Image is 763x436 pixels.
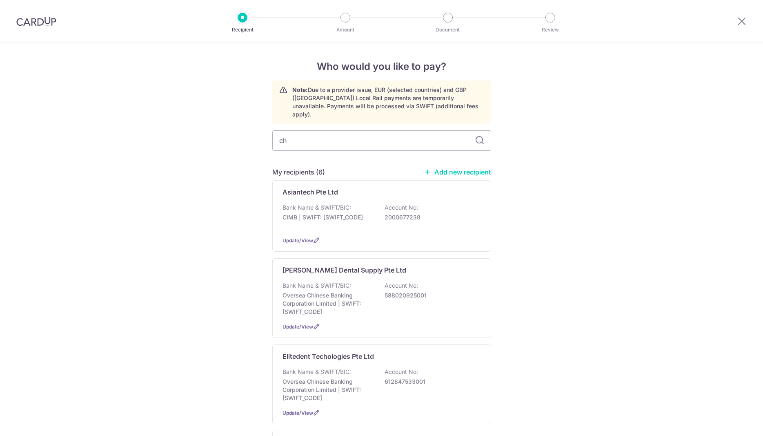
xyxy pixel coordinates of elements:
p: Asiantech Pte Ltd [283,187,338,197]
img: CardUp [16,16,56,26]
p: Recipient [212,26,273,34]
p: Bank Name & SWIFT/BIC: [283,368,351,376]
p: Review [520,26,581,34]
strong: Note: [292,86,308,93]
a: Update/View [283,410,313,416]
p: Amount [315,26,376,34]
p: [PERSON_NAME] Dental Supply Pte Ltd [283,265,406,275]
p: 588020925001 [385,291,476,300]
p: Bank Name & SWIFT/BIC: [283,203,351,212]
h5: My recipients (6) [272,167,325,177]
p: Oversea Chinese Banking Corporation Limited | SWIFT: [SWIFT_CODE] [283,291,374,316]
p: CIMB | SWIFT: [SWIFT_CODE] [283,213,374,221]
p: Bank Name & SWIFT/BIC: [283,282,351,290]
p: Account No: [385,282,418,290]
a: Add new recipient [424,168,491,176]
a: Update/View [283,237,313,244]
p: 612847533001 [385,378,476,386]
p: Due to a provider issue, EUR (selected countries) and GBP ([GEOGRAPHIC_DATA]) Local Rail payments... [292,86,484,119]
p: Document [418,26,478,34]
h4: Who would you like to pay? [272,59,491,74]
p: Elitedent Techologies Pte Ltd [283,351,374,361]
p: Account No: [385,368,418,376]
a: Update/View [283,324,313,330]
p: 2000677238 [385,213,476,221]
p: Oversea Chinese Banking Corporation Limited | SWIFT: [SWIFT_CODE] [283,378,374,402]
p: Account No: [385,203,418,212]
input: Search for any recipient here [272,130,491,151]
